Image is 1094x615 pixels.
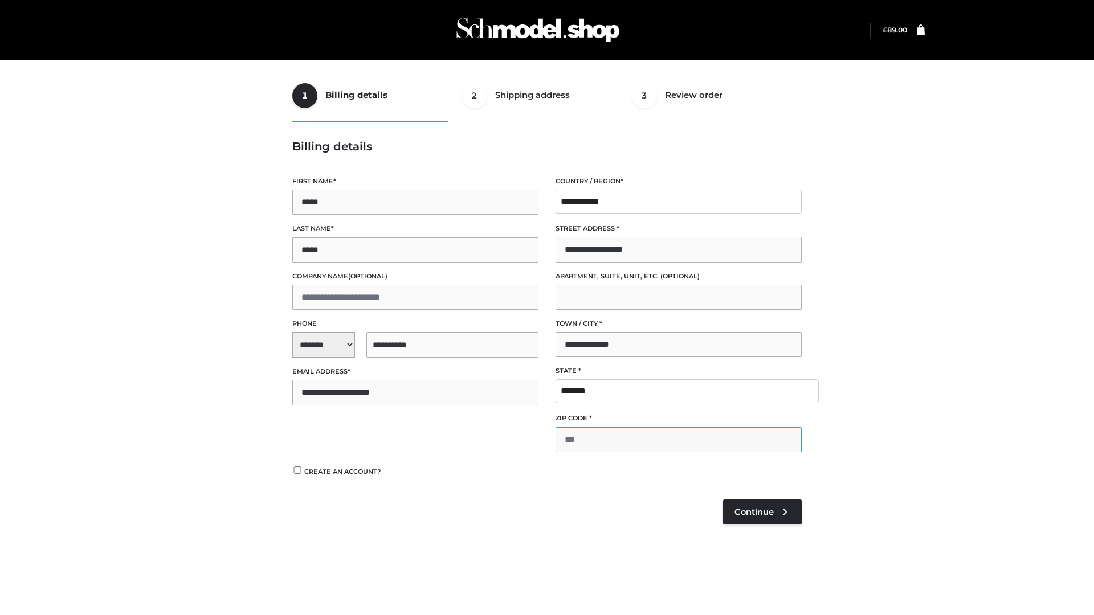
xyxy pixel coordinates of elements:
a: Continue [723,499,802,524]
label: Company name [292,271,538,282]
label: Street address [556,223,802,234]
label: Country / Region [556,176,802,187]
input: Create an account? [292,466,303,474]
span: (optional) [348,272,387,280]
span: £ [883,26,887,34]
label: ZIP Code [556,413,802,424]
span: (optional) [660,272,700,280]
a: £89.00 [883,26,907,34]
span: Continue [734,507,774,517]
label: Apartment, suite, unit, etc. [556,271,802,282]
img: Schmodel Admin 964 [452,7,623,52]
label: State [556,366,802,376]
label: Phone [292,318,538,329]
label: First name [292,176,538,187]
label: Last name [292,223,538,234]
label: Email address [292,366,538,377]
label: Town / City [556,318,802,329]
span: Create an account? [304,468,381,475]
h3: Billing details [292,140,802,153]
bdi: 89.00 [883,26,907,34]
